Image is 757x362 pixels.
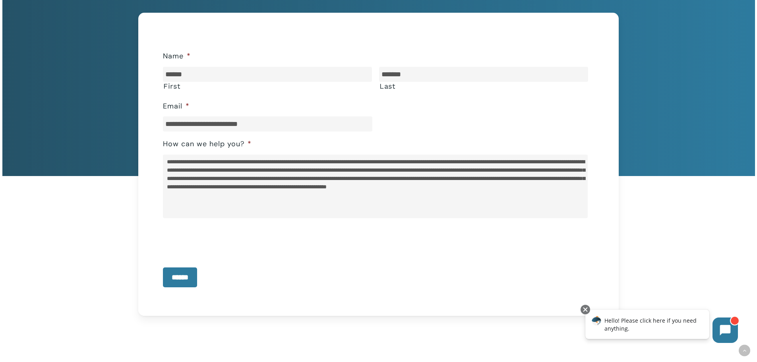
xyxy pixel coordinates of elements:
label: Last [379,82,588,90]
label: Name [163,52,191,61]
label: Email [163,102,190,111]
label: First [163,82,372,90]
iframe: Chatbot [577,303,746,351]
label: How can we help you? [163,139,252,149]
iframe: reCAPTCHA [163,224,284,255]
